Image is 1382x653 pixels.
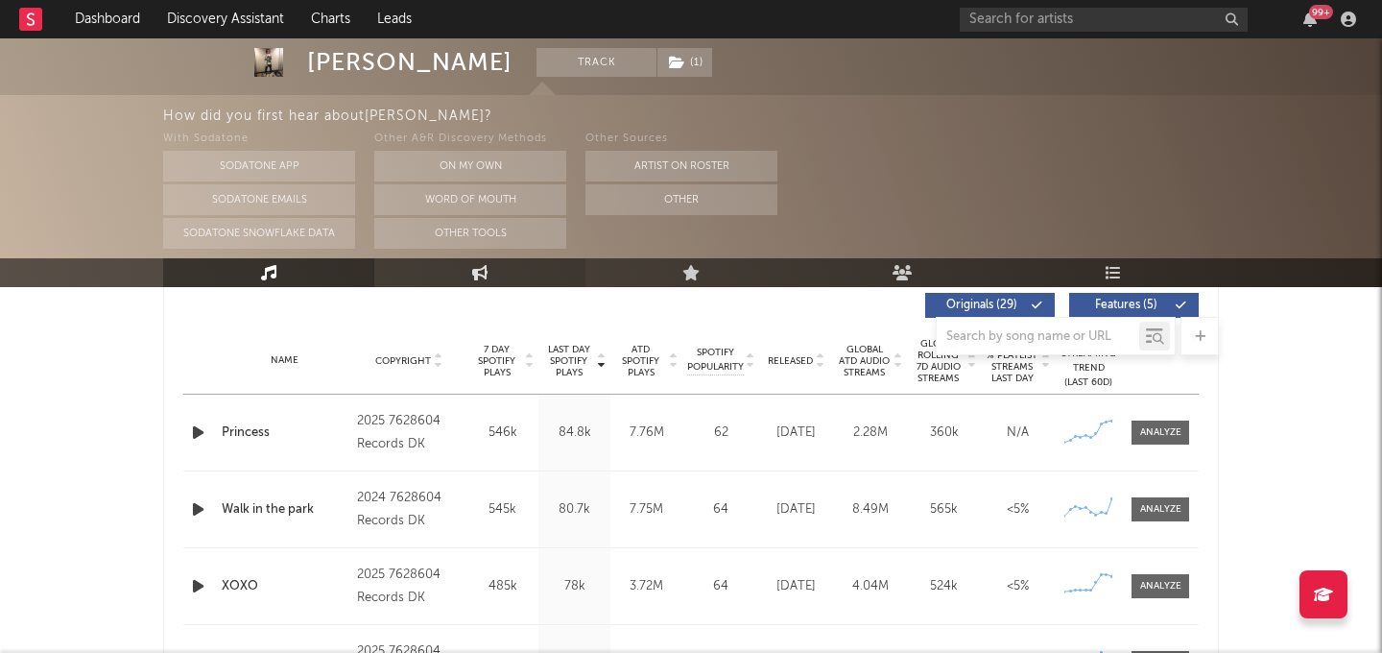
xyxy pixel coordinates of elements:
div: 565k [912,500,976,520]
span: Copyright [375,355,431,367]
div: With Sodatone [163,128,355,151]
div: <5% [986,500,1050,520]
div: [DATE] [764,423,828,443]
span: Global ATD Audio Streams [838,344,891,378]
div: 545k [471,500,534,520]
button: Word Of Mouth [374,184,566,215]
button: On My Own [374,151,566,181]
div: Other A&R Discovery Methods [374,128,566,151]
div: 485k [471,577,534,596]
button: Features(5) [1069,293,1199,318]
div: 3.72M [615,577,678,596]
button: 99+ [1303,12,1317,27]
div: 78k [543,577,606,596]
div: N/A [986,423,1050,443]
a: Walk in the park [222,500,347,520]
div: 4.04M [838,577,902,596]
span: ( 1 ) [656,48,713,77]
div: 546k [471,423,534,443]
div: 64 [687,577,754,596]
button: Track [536,48,656,77]
div: 2025 7628604 Records DK [357,410,462,456]
div: How did you first hear about [PERSON_NAME] ? [163,105,1382,128]
button: Sodatone Emails [163,184,355,215]
div: Name [222,353,347,368]
div: [DATE] [764,500,828,520]
div: Global Streaming Trend (Last 60D) [1060,332,1117,390]
button: Sodatone Snowflake Data [163,218,355,249]
a: Princess [222,423,347,443]
button: Sodatone App [163,151,355,181]
button: Originals(29) [925,293,1055,318]
input: Search for artists [960,8,1248,32]
div: 2.28M [838,423,902,443]
div: 7.76M [615,423,678,443]
div: 62 [687,423,754,443]
div: 64 [687,500,754,520]
div: 7.75M [615,500,678,520]
div: 80.7k [543,500,606,520]
span: Global Rolling 7D Audio Streams [912,338,965,384]
div: 524k [912,577,976,596]
span: ATD Spotify Plays [615,344,666,378]
div: 360k [912,423,976,443]
span: Last Day Spotify Plays [543,344,594,378]
span: Released [768,355,813,367]
span: 7 Day Spotify Plays [471,344,522,378]
button: Other Tools [374,218,566,249]
div: [PERSON_NAME] [307,48,512,77]
button: Other [585,184,777,215]
div: 2024 7628604 Records DK [357,487,462,533]
span: Features ( 5 ) [1082,300,1170,311]
div: 2025 7628604 Records DK [357,564,462,610]
input: Search by song name or URL [937,329,1139,345]
button: Artist on Roster [585,151,777,181]
div: 8.49M [838,500,902,520]
div: Other Sources [585,128,777,151]
div: <5% [986,577,1050,596]
a: XOXO [222,577,347,596]
div: 99 + [1309,5,1333,19]
span: Originals ( 29 ) [938,300,1026,311]
button: (1) [657,48,712,77]
span: Spotify Popularity [687,346,744,375]
div: 84.8k [543,423,606,443]
div: [DATE] [764,577,828,596]
span: Estimated % Playlist Streams Last Day [986,338,1038,384]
